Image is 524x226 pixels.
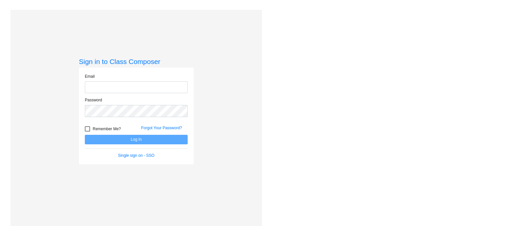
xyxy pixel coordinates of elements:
[85,97,102,103] label: Password
[79,57,194,66] h3: Sign in to Class Composer
[85,135,188,144] button: Log In
[118,153,154,158] a: Single sign on - SSO
[141,126,182,130] a: Forgot Your Password?
[93,125,121,133] span: Remember Me?
[85,73,95,79] label: Email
